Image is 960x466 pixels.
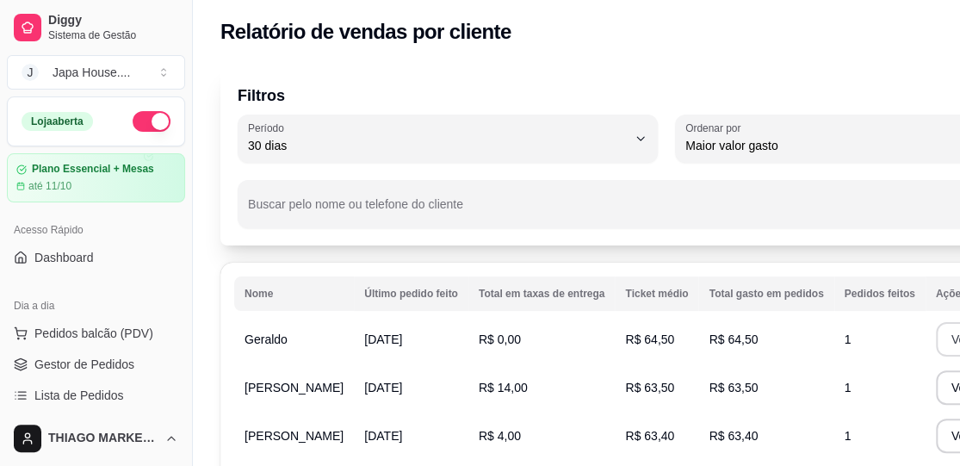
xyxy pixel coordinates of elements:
[245,429,344,443] span: [PERSON_NAME]
[7,292,185,320] div: Dia a dia
[34,387,124,404] span: Lista de Pedidos
[48,13,178,28] span: Diggy
[479,429,521,443] span: R$ 4,00
[245,332,288,346] span: Geraldo
[28,179,71,193] article: até 11/10
[133,111,170,132] button: Alterar Status
[845,381,852,395] span: 1
[468,276,616,311] th: Total em taxas de entrega
[22,64,39,81] span: J
[7,320,185,347] button: Pedidos balcão (PDV)
[7,244,185,271] a: Dashboard
[7,153,185,202] a: Plano Essencial + Mesasaté 11/10
[7,55,185,90] button: Select a team
[845,332,852,346] span: 1
[245,381,344,395] span: [PERSON_NAME]
[248,121,289,135] label: Período
[364,381,402,395] span: [DATE]
[834,276,926,311] th: Pedidos feitos
[698,276,833,311] th: Total gasto em pedidos
[34,356,134,373] span: Gestor de Pedidos
[7,382,185,409] a: Lista de Pedidos
[364,429,402,443] span: [DATE]
[845,429,852,443] span: 1
[625,332,674,346] span: R$ 64,50
[22,112,93,131] div: Loja aberta
[709,381,758,395] span: R$ 63,50
[479,381,528,395] span: R$ 14,00
[685,121,746,135] label: Ordenar por
[7,7,185,48] a: DiggySistema de Gestão
[7,418,185,459] button: THIAGO MARKETING
[32,163,154,176] article: Plano Essencial + Mesas
[234,276,354,311] th: Nome
[220,18,511,46] h2: Relatório de vendas por cliente
[709,332,758,346] span: R$ 64,50
[48,28,178,42] span: Sistema de Gestão
[479,332,521,346] span: R$ 0,00
[238,115,658,163] button: Período30 dias
[625,381,674,395] span: R$ 63,50
[625,429,674,443] span: R$ 63,40
[7,351,185,378] a: Gestor de Pedidos
[7,216,185,244] div: Acesso Rápido
[364,332,402,346] span: [DATE]
[34,325,153,342] span: Pedidos balcão (PDV)
[615,276,698,311] th: Ticket médio
[48,431,158,446] span: THIAGO MARKETING
[248,137,627,154] span: 30 dias
[53,64,130,81] div: Japa House. ...
[709,429,758,443] span: R$ 63,40
[354,276,468,311] th: Último pedido feito
[34,249,94,266] span: Dashboard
